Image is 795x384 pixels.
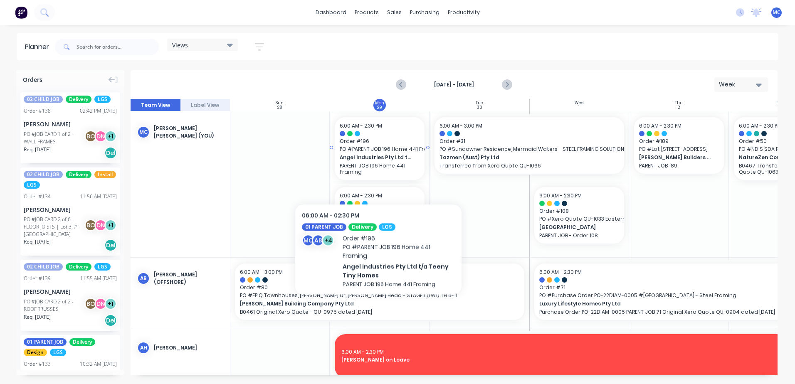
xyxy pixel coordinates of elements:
div: [PERSON_NAME] [24,287,117,296]
span: Order # 196 [340,138,420,145]
div: Del [104,147,117,159]
span: Delivery [66,263,91,271]
p: PARENT JOB - Order 108 [539,232,619,239]
div: [PERSON_NAME] [154,344,223,352]
p: B0461 Original Xero Quote - QU-0975 dated [DATE] [240,309,519,315]
div: 02:42 PM [DATE] [80,107,117,115]
span: Order # 108 [539,207,619,215]
div: Fri [776,101,781,106]
div: BC [84,219,97,231]
a: dashboard [311,6,351,19]
span: PO # Sundowner Residence, Mermaid Waters - STEEL FRAMING SOLUTIONS - Rev 3 [439,145,619,153]
span: LGS [94,263,111,271]
div: Planner [25,42,53,52]
span: 6:00 AM - 2:30 PM [340,122,382,129]
div: Order # 133 [24,360,51,368]
span: PO # Lot [STREET_ADDRESS] [639,145,719,153]
span: Design [24,349,47,356]
span: 6:00 AM - 3:00 PM [240,268,283,276]
div: AH [137,342,150,354]
div: BC [84,298,97,310]
p: PARENT JOB 196 Home 441 Framing [340,162,420,175]
div: Thu [675,101,683,106]
div: [PERSON_NAME] [24,205,117,214]
span: PO # Xero Quote QU-1033 Eastern Suburbs Building [539,215,619,223]
div: BC [84,130,97,143]
div: Mon [375,101,384,106]
div: 10:32 AM [DATE] [80,360,117,368]
span: 6:00 AM - 2:30 PM [341,348,384,355]
div: 11:55 AM [DATE] [80,275,117,282]
span: LGS [50,349,66,356]
span: 02 CHILD JOB [24,263,63,271]
span: Req. [DATE] [24,313,51,321]
div: DN [94,130,107,143]
img: Factory [15,6,27,19]
div: Week [719,80,757,89]
span: Delivery [66,96,91,103]
span: PO # PARENT JOB 196 Home 441 Framing [340,145,420,153]
span: [PERSON_NAME] Building Company Pty Ltd [240,300,491,308]
p: Transferred from Xero Quote QU-1066 [439,162,619,169]
span: Order # 80 [240,284,519,291]
span: 6:00 AM - 2:30 PM [340,192,382,199]
div: 30 [477,106,482,110]
span: 01 PARENT JOB [24,338,67,346]
div: [PERSON_NAME] [PERSON_NAME] (You) [154,125,223,140]
span: Delivery [69,338,95,346]
button: Week [714,77,768,92]
div: PO #JOB CARD 2 of 2 - ROOF TRUSSES [24,298,87,313]
span: Order # 189 [639,138,719,145]
span: Install [94,171,116,178]
span: LGS [94,96,111,103]
span: 02 CHILD JOB [24,171,63,178]
div: PO #JOB CARD 2 of 6 - FLOOR JOISTS | Lot 3, #[GEOGRAPHIC_DATA] [24,216,87,238]
div: DN [94,298,107,310]
div: Wed [575,101,584,106]
div: Tue [476,101,483,106]
span: Order # 133 [340,207,420,215]
div: AB [137,272,150,285]
div: + 1 [104,219,117,231]
div: [PERSON_NAME] [24,120,117,128]
span: [PERSON_NAME] [340,224,412,231]
span: Angel Industries Pty Ltd t/a Teeny Tiny Homes [340,154,412,161]
p: PARENT JOB 189 [639,162,719,169]
div: 1 [578,106,580,110]
span: Views [172,41,188,49]
div: Del [104,239,117,251]
button: Team View [131,99,180,111]
span: 6:00 AM - 2:30 PM [539,192,582,199]
div: 29 [377,106,382,110]
span: 6:00 AM - 2:30 PM [639,122,681,129]
span: 6:00 AM - 2:30 PM [539,268,582,276]
div: sales [383,6,406,19]
div: 11:56 AM [DATE] [80,193,117,200]
div: products [351,6,383,19]
span: Tazmen (Aust) Pty Ltd [439,154,601,161]
div: Sun [276,101,284,106]
div: MC [137,126,150,138]
p: PARENT JOB - B0474 | Original Xero Quote - QU-1068 issued [DATE] [340,232,420,245]
span: [GEOGRAPHIC_DATA] [539,224,611,231]
div: Order # 139 [24,275,51,282]
div: DN [94,219,107,231]
span: MC [773,9,780,16]
span: PO # Lot 15 The Point Cct, [GEOGRAPHIC_DATA] [340,215,420,223]
span: 6:00 AM - 3:00 PM [439,122,482,129]
div: Order # 134 [24,193,51,200]
div: 28 [277,106,282,110]
div: + 1 [104,130,117,143]
span: Orders [23,75,42,84]
div: [PERSON_NAME] (OFFSHORE) [154,271,223,286]
div: productivity [444,6,484,19]
div: 3 [777,106,780,110]
button: Label View [180,99,230,111]
div: + 1 [104,298,117,310]
strong: [DATE] - [DATE] [412,81,496,89]
div: 2 [678,106,680,110]
span: LGS [24,181,40,189]
div: PO #JOB CARD 1 of 2 - WALL FRAMES [24,130,87,145]
span: [PERSON_NAME] Builders Pty. Ltd. [639,154,711,161]
span: 02 CHILD JOB [24,96,63,103]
